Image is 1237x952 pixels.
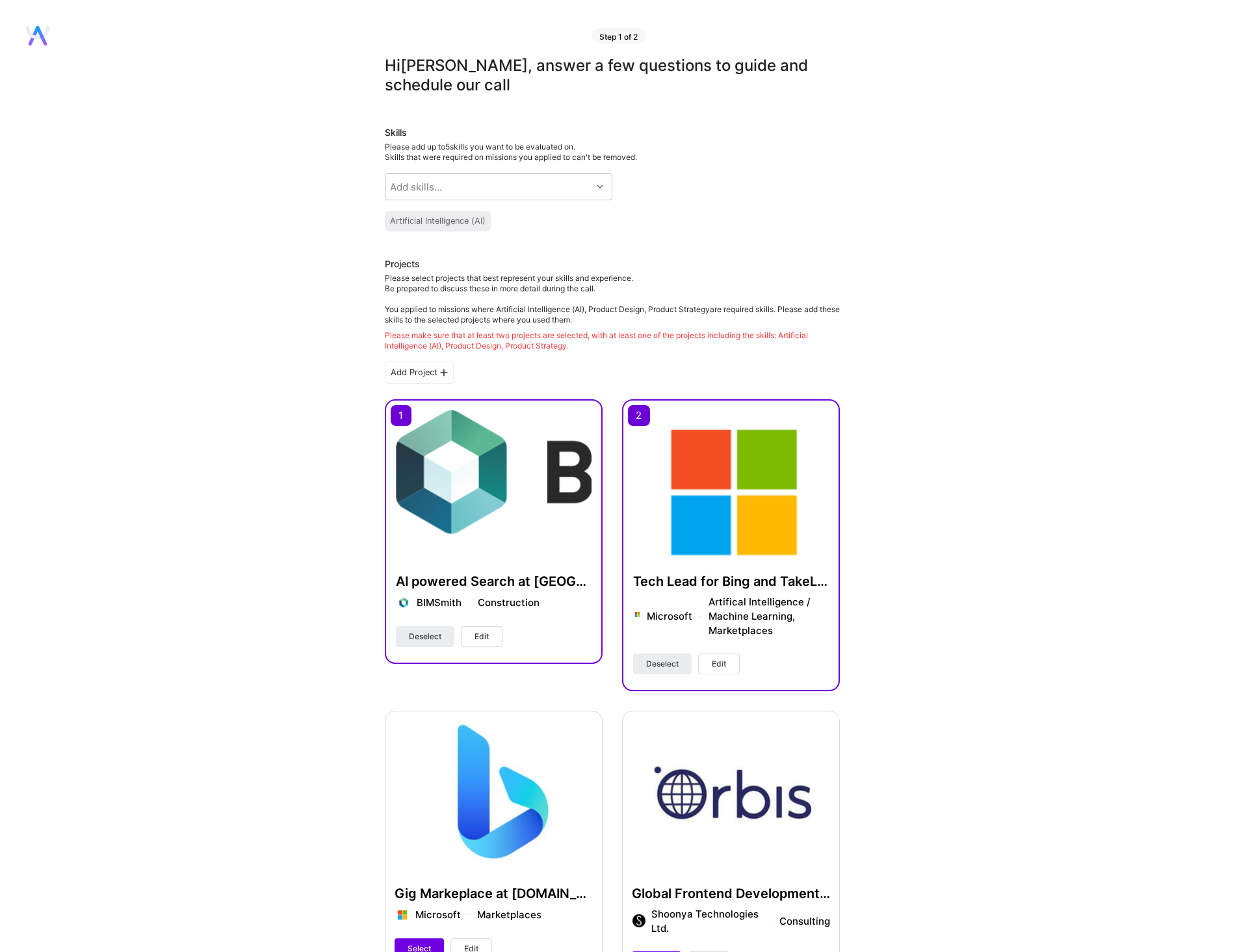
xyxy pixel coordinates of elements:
[385,330,840,351] div: Please make sure that at least two projects are selected, with at least one of the projects inclu...
[396,595,411,611] img: Company logo
[396,573,592,590] h4: AI powered Search at [GEOGRAPHIC_DATA]
[396,626,454,647] button: Deselect
[633,610,642,619] img: Company logo
[633,654,692,674] button: Deselect
[633,410,829,557] img: Tech Lead for Bing and TakeLessons
[475,631,489,642] span: Edit
[592,28,645,44] div: Step 1 of 2
[385,152,637,162] span: Skills that were required on missions you applied to can't be removed.
[440,369,448,377] i: icon PlusBlackFlat
[417,596,540,610] div: BIMSmith Construction
[712,658,726,670] span: Edit
[646,658,679,670] span: Deselect
[385,362,454,384] div: Add Project
[647,595,828,638] div: Microsoft Artifical Intelligence / Machine Learning, Marketplaces
[385,142,840,163] div: Please add up to 5 skills you want to be evaluated on.
[698,654,740,674] button: Edit
[409,631,441,642] span: Deselect
[461,626,502,647] button: Edit
[468,603,471,603] img: divider
[385,56,840,95] div: Hi [PERSON_NAME] , answer a few questions to guide and schedule our call
[385,273,840,351] div: Please select projects that best represent your skills and experience. Be prepared to discuss the...
[385,126,840,139] div: Skills
[633,573,829,590] h4: Tech Lead for Bing and TakeLessons
[396,410,592,557] img: AI powered Search at BIMSmith
[597,183,603,190] i: icon Chevron
[699,616,702,617] img: divider
[390,216,486,226] div: Artificial Intelligence (AI)
[390,180,442,194] div: Add skills...
[385,258,420,271] div: Projects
